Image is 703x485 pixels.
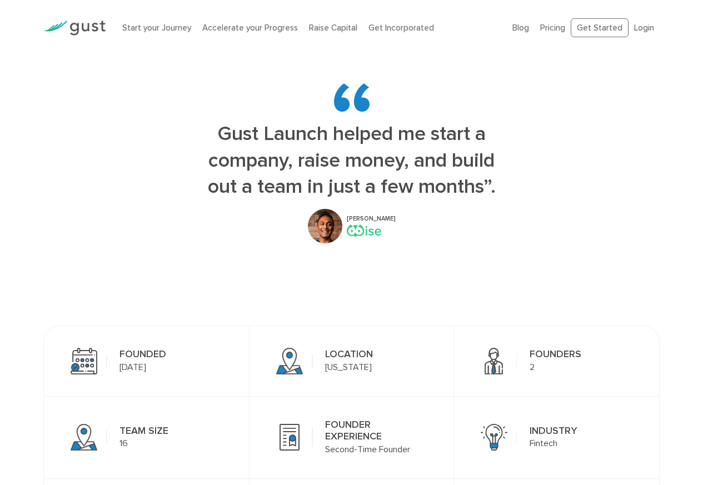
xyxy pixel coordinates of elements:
[530,438,557,448] span: Fintech
[276,348,303,374] img: location.svg
[481,424,507,451] img: industry.svg
[122,23,191,33] a: Start your Journey
[485,348,503,375] img: founders.svg
[119,425,168,437] h3: TEAM SIZE
[309,23,357,33] a: Raise Capital
[308,209,342,243] img: Story 1
[334,83,370,112] img: quote.svg
[368,23,434,33] a: Get Incorporated
[43,21,106,36] img: Gust Logo
[119,438,128,448] span: 16
[530,425,577,437] h3: INDUSTRY
[540,23,565,33] a: Pricing
[280,424,300,451] img: founder.svg
[325,362,372,372] span: [US_STATE]
[202,23,298,33] a: Accelerate your Progress
[192,121,512,201] h1: Gust Launch helped me start a company, raise money, and build out a team in just a few months”.
[71,348,97,374] img: founded.svg
[530,362,535,372] span: 2
[71,424,97,451] img: team-size.svg
[634,23,654,33] a: Login
[119,348,166,361] h3: FOUNDED
[325,419,413,443] h3: FOUNDER EXPERIENCE
[119,362,146,372] span: [DATE]
[571,18,629,38] a: Get Started
[347,215,396,222] h4: [PERSON_NAME]
[325,444,410,454] span: Second-Time Founder
[512,23,529,33] a: Blog
[325,348,373,361] h3: LOCATION
[347,224,381,237] img: Company 1
[530,348,581,361] h3: FOUNDERS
